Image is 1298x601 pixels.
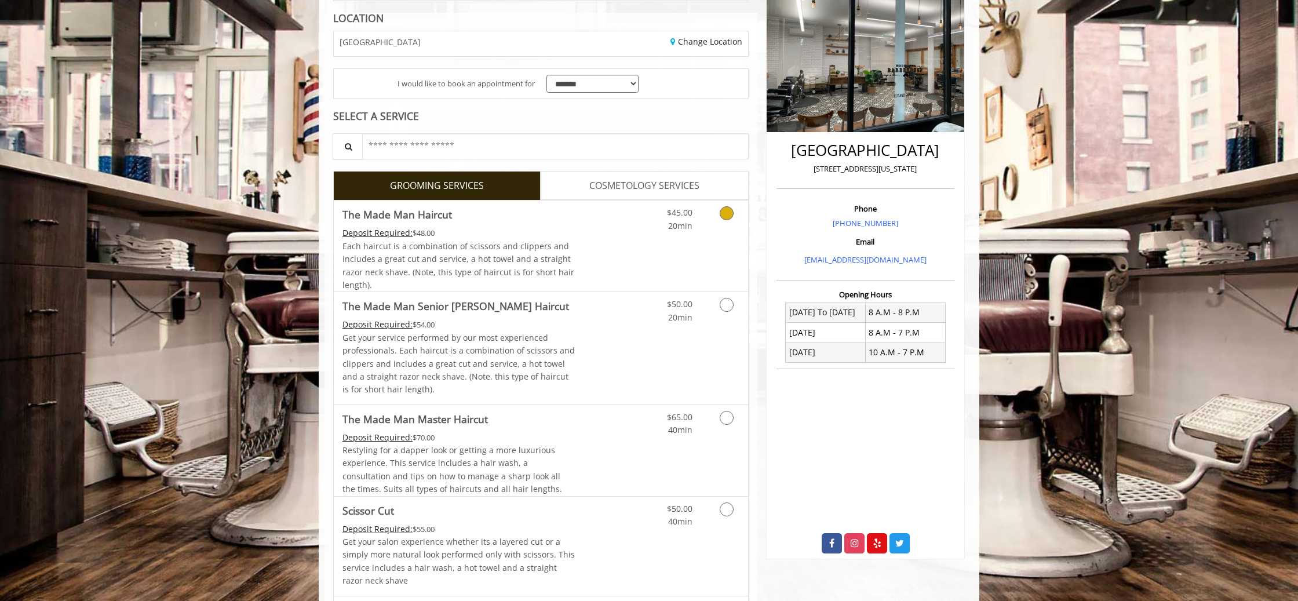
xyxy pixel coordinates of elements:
span: 20min [668,312,692,323]
h3: Opening Hours [776,290,954,298]
span: 40min [668,424,692,435]
span: $50.00 [667,298,692,309]
div: SELECT A SERVICE [333,111,749,122]
h2: [GEOGRAPHIC_DATA] [779,142,951,159]
span: 20min [668,220,692,231]
span: [GEOGRAPHIC_DATA] [340,38,421,46]
b: The Made Man Senior [PERSON_NAME] Haircut [342,298,569,314]
span: This service needs some Advance to be paid before we block your appointment [342,227,413,238]
a: [PHONE_NUMBER] [833,218,898,228]
a: Change Location [670,36,742,47]
span: This service needs some Advance to be paid before we block your appointment [342,432,413,443]
td: [DATE] [786,323,866,343]
a: [EMAIL_ADDRESS][DOMAIN_NAME] [804,254,927,265]
b: LOCATION [333,11,384,25]
td: 10 A.M - 7 P.M [865,343,945,362]
td: [DATE] [786,343,866,362]
span: Restyling for a dapper look or getting a more luxurious experience. This service includes a hair ... [342,445,562,494]
span: COSMETOLOGY SERVICES [589,179,699,194]
p: Get your salon experience whether its a layered cut or a simply more natural look performed only ... [342,536,575,588]
div: $55.00 [342,523,575,536]
h3: Email [779,238,951,246]
span: I would like to book an appointment for [398,78,535,90]
span: $45.00 [667,207,692,218]
p: Get your service performed by our most experienced professionals. Each haircut is a combination o... [342,332,575,396]
div: $70.00 [342,431,575,444]
span: GROOMING SERVICES [390,179,484,194]
span: This service needs some Advance to be paid before we block your appointment [342,523,413,534]
b: The Made Man Master Haircut [342,411,488,427]
h3: Phone [779,205,951,213]
span: $50.00 [667,503,692,514]
span: $65.00 [667,411,692,422]
p: [STREET_ADDRESS][US_STATE] [779,163,951,175]
td: [DATE] To [DATE] [786,303,866,322]
b: Scissor Cut [342,502,394,519]
div: $54.00 [342,318,575,331]
b: The Made Man Haircut [342,206,452,223]
div: $48.00 [342,227,575,239]
span: Each haircut is a combination of scissors and clippers and includes a great cut and service, a ho... [342,241,574,290]
td: 8 A.M - 7 P.M [865,323,945,343]
span: 40min [668,516,692,527]
button: Service Search [333,133,363,159]
span: This service needs some Advance to be paid before we block your appointment [342,319,413,330]
td: 8 A.M - 8 P.M [865,303,945,322]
